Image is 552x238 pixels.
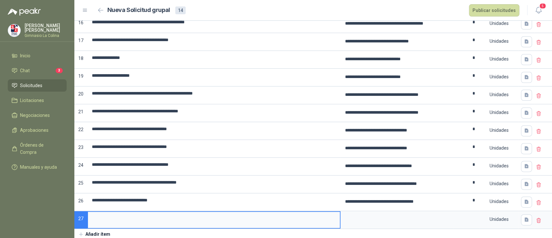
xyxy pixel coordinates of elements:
p: 23 [74,140,87,158]
img: Company Logo [8,24,20,37]
a: Aprobaciones [8,124,67,136]
p: 25 [74,176,87,193]
span: 5 [539,3,546,9]
p: 22 [74,122,87,140]
p: 21 [74,104,87,122]
p: 26 [74,193,87,211]
div: Unidades [480,51,518,66]
a: Negociaciones [8,109,67,121]
img: Logo peakr [8,8,41,16]
span: Solicitudes [20,82,42,89]
h2: Nueva Solicitud grupal [107,6,170,15]
p: 19 [74,69,87,86]
span: Licitaciones [20,97,44,104]
div: Unidades [480,141,518,155]
span: Aprobaciones [20,127,49,134]
p: 18 [74,51,87,69]
div: Unidades [480,176,518,191]
div: 14 [175,6,186,14]
div: Unidades [480,105,518,120]
p: 24 [74,158,87,176]
button: Publicar solicitudes [469,4,519,17]
a: Solicitudes [8,79,67,92]
div: Unidades [480,158,518,173]
p: 16 [74,15,87,33]
p: 27 [74,211,87,229]
span: Órdenes de Compra [20,142,60,156]
a: Manuales y ayuda [8,161,67,173]
div: Unidades [480,194,518,209]
span: Inicio [20,52,30,59]
div: Unidades [480,87,518,102]
button: 5 [533,5,544,16]
span: 3 [56,68,63,73]
div: Unidades [480,69,518,84]
span: Manuales y ayuda [20,164,57,171]
a: Órdenes de Compra [8,139,67,158]
p: Gimnasio La Colina [25,34,67,38]
a: Inicio [8,50,67,62]
div: Unidades [480,16,518,31]
span: Negociaciones [20,112,50,119]
a: Licitaciones [8,94,67,107]
p: 20 [74,86,87,104]
p: 17 [74,33,87,51]
a: Chat3 [8,64,67,77]
p: [PERSON_NAME] [PERSON_NAME] [25,23,67,32]
span: Chat [20,67,30,74]
div: Unidades [480,212,518,227]
div: Unidades [480,34,518,49]
div: Unidades [480,123,518,138]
